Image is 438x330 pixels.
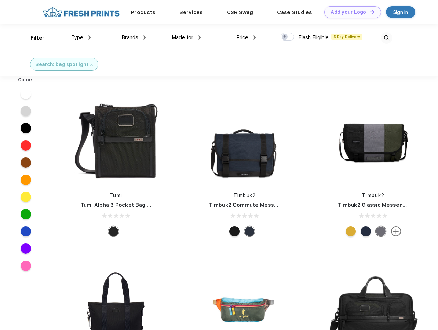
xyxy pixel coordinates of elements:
img: desktop_search.svg [381,32,392,44]
a: Timbuk2 Commute Messenger Bag [209,202,301,208]
div: Colors [13,76,39,84]
span: Brands [122,34,138,41]
a: Timbuk2 Classic Messenger Bag [338,202,423,208]
img: func=resize&h=266 [199,93,290,185]
img: filter_cancel.svg [90,64,93,66]
span: Price [236,34,248,41]
span: Made for [172,34,193,41]
span: Flash Eligible [298,34,329,41]
div: Eco Nautical [361,226,371,236]
img: DT [370,10,374,14]
span: 5 Day Delivery [331,34,362,40]
div: Eco Nautical [244,226,255,236]
img: dropdown.png [143,35,146,40]
div: Black [108,226,119,236]
span: Type [71,34,83,41]
a: Tumi [110,192,122,198]
img: func=resize&h=266 [328,93,419,185]
div: Filter [31,34,45,42]
div: Eco Black [229,226,240,236]
img: dropdown.png [253,35,256,40]
a: Tumi Alpha 3 Pocket Bag Small [80,202,161,208]
a: Products [131,9,155,15]
div: Eco Army Pop [376,226,386,236]
img: func=resize&h=266 [70,93,162,185]
a: Timbuk2 [233,192,256,198]
a: Sign in [386,6,415,18]
div: Search: bag spotlight [35,61,88,68]
img: dropdown.png [88,35,91,40]
img: more.svg [391,226,401,236]
img: dropdown.png [198,35,201,40]
div: Eco Amber [346,226,356,236]
div: Sign in [393,8,408,16]
div: Add your Logo [331,9,366,15]
img: fo%20logo%202.webp [41,6,122,18]
a: Timbuk2 [362,192,385,198]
